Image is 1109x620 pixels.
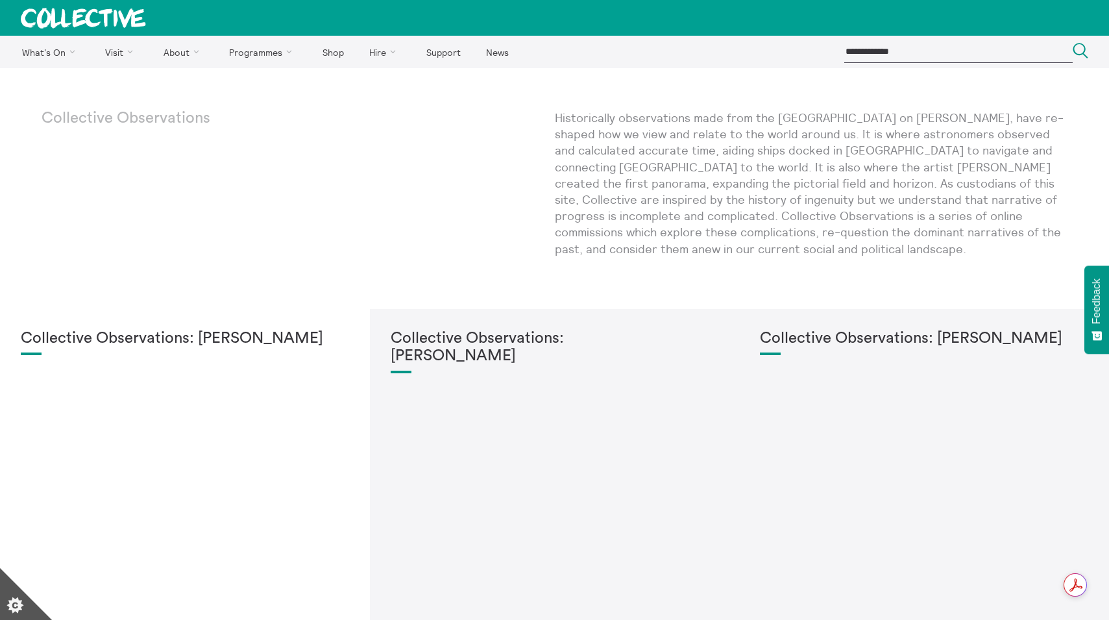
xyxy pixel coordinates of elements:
a: Visit [94,36,150,68]
a: Hire [358,36,413,68]
a: Shop [311,36,355,68]
a: Support [415,36,472,68]
span: Feedback [1091,279,1103,324]
a: About [152,36,215,68]
p: Historically observations made from the [GEOGRAPHIC_DATA] on [PERSON_NAME], have re-shaped how we... [555,110,1068,257]
p: Collective Observations [42,110,298,128]
h1: Collective Observations: [PERSON_NAME] [21,330,349,348]
h1: Collective Observations: [PERSON_NAME] [760,330,1088,348]
button: Feedback - Show survey [1084,266,1109,354]
a: News [474,36,520,68]
a: Programmes [218,36,309,68]
a: What's On [10,36,91,68]
h1: Collective Observations: [PERSON_NAME] [391,330,719,366]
